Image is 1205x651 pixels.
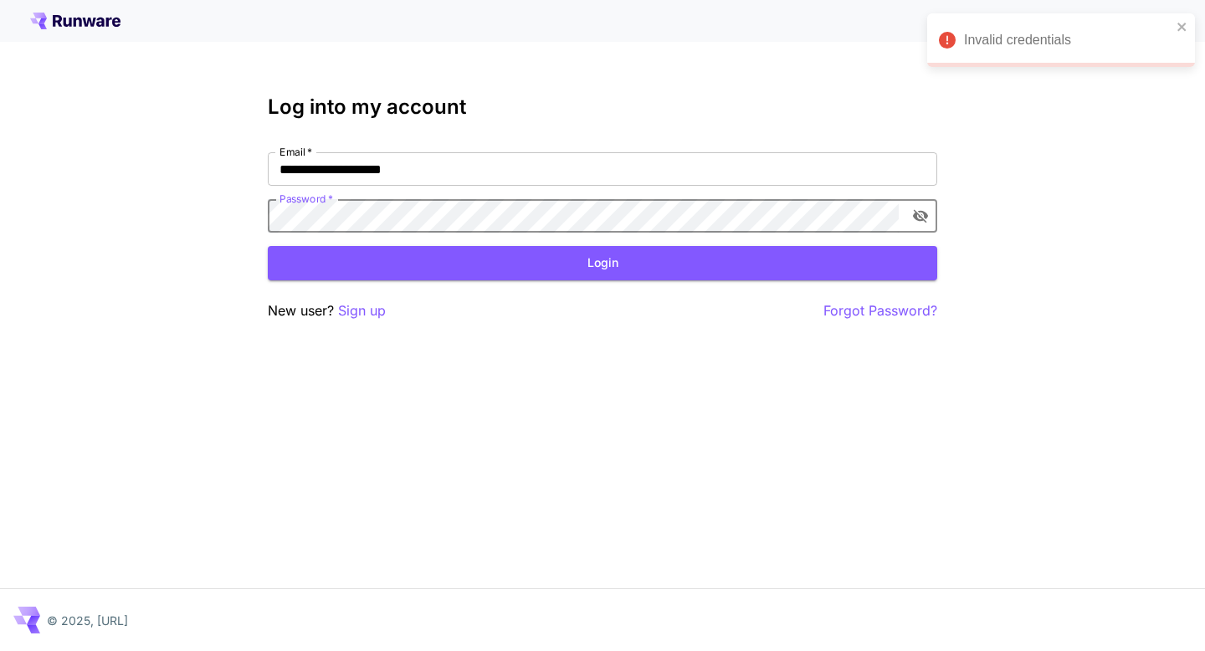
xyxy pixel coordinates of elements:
p: New user? [268,300,386,321]
button: toggle password visibility [905,201,936,231]
div: Invalid credentials [964,30,1172,50]
button: Sign up [338,300,386,321]
button: close [1177,20,1188,33]
button: Forgot Password? [823,300,937,321]
button: Login [268,246,937,280]
p: © 2025, [URL] [47,612,128,629]
label: Password [279,192,333,206]
label: Email [279,145,312,159]
h3: Log into my account [268,95,937,119]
